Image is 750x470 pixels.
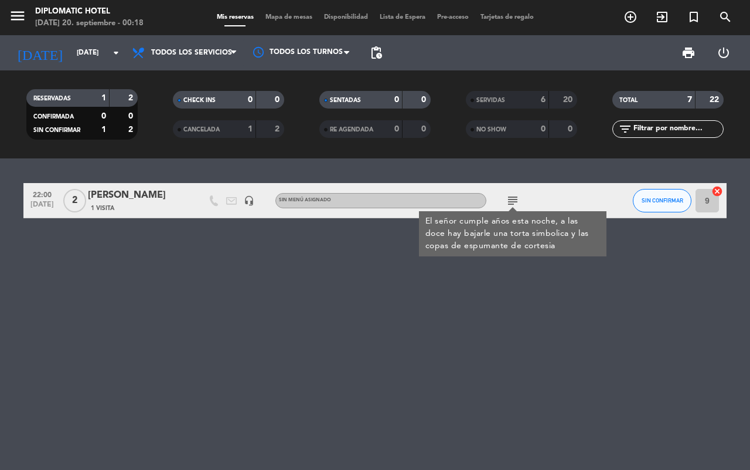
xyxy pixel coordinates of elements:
span: print [681,46,696,60]
div: [DATE] 20. septiembre - 00:18 [35,18,144,29]
strong: 1 [248,125,253,133]
span: 1 Visita [91,204,114,213]
span: [DATE] [28,201,57,214]
span: Mapa de mesas [260,14,318,21]
strong: 2 [128,94,135,102]
i: headset_mic [244,195,254,206]
strong: 0 [128,112,135,120]
span: 22:00 [28,187,57,201]
strong: 0 [568,125,575,133]
strong: 6 [541,96,546,104]
i: turned_in_not [687,10,701,24]
span: SERVIDAS [476,97,505,103]
div: LOG OUT [706,35,741,70]
span: RESERVADAS [33,96,71,102]
span: CANCELADA [183,127,220,133]
div: El señor cumple años esta noche, a las doce hay bajarle una torta simbolica y las copas de espuma... [425,215,601,252]
span: Tarjetas de regalo [475,14,540,21]
button: SIN CONFIRMAR [633,189,691,212]
span: CONFIRMADA [33,114,74,120]
span: 2 [63,189,86,212]
strong: 0 [421,96,428,104]
strong: 20 [563,96,575,104]
i: arrow_drop_down [109,46,123,60]
i: add_circle_outline [623,10,637,24]
strong: 2 [128,126,135,134]
span: SIN CONFIRMAR [33,127,80,133]
strong: 2 [275,125,282,133]
div: Diplomatic Hotel [35,6,144,18]
span: SENTADAS [330,97,361,103]
i: filter_list [618,122,632,136]
i: power_settings_new [717,46,731,60]
i: exit_to_app [655,10,669,24]
input: Filtrar por nombre... [632,123,723,136]
strong: 1 [101,126,106,134]
strong: 0 [275,96,282,104]
span: SIN CONFIRMAR [642,197,683,204]
strong: 7 [687,96,692,104]
span: RE AGENDADA [330,127,373,133]
span: Sin menú asignado [279,198,331,202]
strong: 0 [101,112,106,120]
span: NO SHOW [476,127,506,133]
span: pending_actions [369,46,383,60]
span: Todos los servicios [151,49,232,57]
div: [PERSON_NAME] [88,188,187,203]
span: Lista de Espera [374,14,431,21]
span: TOTAL [619,97,637,103]
span: Disponibilidad [318,14,374,21]
button: menu [9,7,26,29]
i: menu [9,7,26,25]
strong: 0 [541,125,546,133]
strong: 0 [248,96,253,104]
span: CHECK INS [183,97,216,103]
strong: 22 [710,96,721,104]
strong: 0 [394,96,399,104]
i: search [718,10,732,24]
i: [DATE] [9,40,71,66]
strong: 1 [101,94,106,102]
strong: 0 [421,125,428,133]
i: subject [506,194,520,208]
span: Pre-acceso [431,14,475,21]
strong: 0 [394,125,399,133]
span: Mis reservas [211,14,260,21]
i: cancel [711,185,723,197]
